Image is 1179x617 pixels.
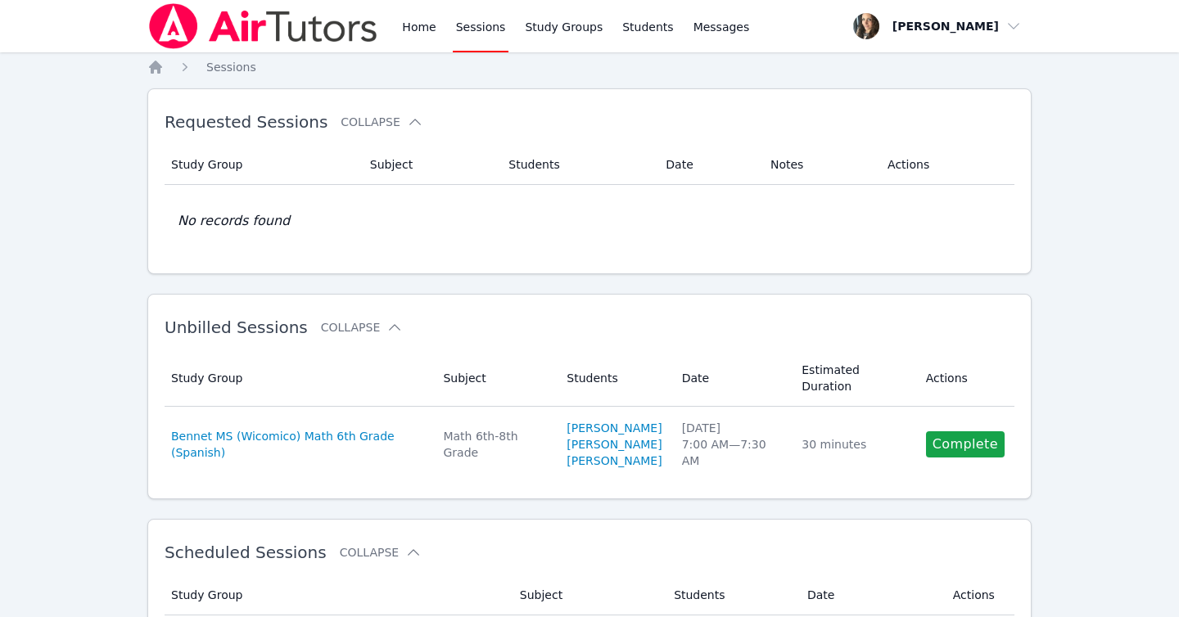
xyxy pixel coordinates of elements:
[321,319,403,336] button: Collapse
[567,420,662,436] a: [PERSON_NAME]
[340,544,422,561] button: Collapse
[206,59,256,75] a: Sessions
[360,145,499,185] th: Subject
[165,407,1014,482] tr: Bennet MS (Wicomico) Math 6th Grade (Spanish)Math 6th-8th Grade[PERSON_NAME][PERSON_NAME][PERSON_...
[341,114,422,130] button: Collapse
[567,453,662,469] a: [PERSON_NAME]
[802,436,906,453] div: 30 minutes
[656,145,761,185] th: Date
[761,145,878,185] th: Notes
[147,59,1032,75] nav: Breadcrumb
[672,350,793,407] th: Date
[664,575,797,615] th: Students
[443,428,547,461] div: Math 6th-8th Grade
[567,436,662,453] a: [PERSON_NAME]
[147,3,379,49] img: Air Tutors
[165,145,360,185] th: Study Group
[682,420,783,469] div: [DATE] 7:00 AM — 7:30 AM
[171,428,423,461] a: Bennet MS (Wicomico) Math 6th Grade (Spanish)
[165,112,327,132] span: Requested Sessions
[165,185,1014,257] td: No records found
[165,350,433,407] th: Study Group
[499,145,656,185] th: Students
[165,318,308,337] span: Unbilled Sessions
[693,19,750,35] span: Messages
[943,575,1014,615] th: Actions
[433,350,557,407] th: Subject
[165,575,510,615] th: Study Group
[792,350,915,407] th: Estimated Duration
[206,61,256,74] span: Sessions
[510,575,664,615] th: Subject
[797,575,943,615] th: Date
[878,145,1014,185] th: Actions
[557,350,671,407] th: Students
[916,350,1014,407] th: Actions
[926,431,1005,457] a: Complete
[165,543,327,562] span: Scheduled Sessions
